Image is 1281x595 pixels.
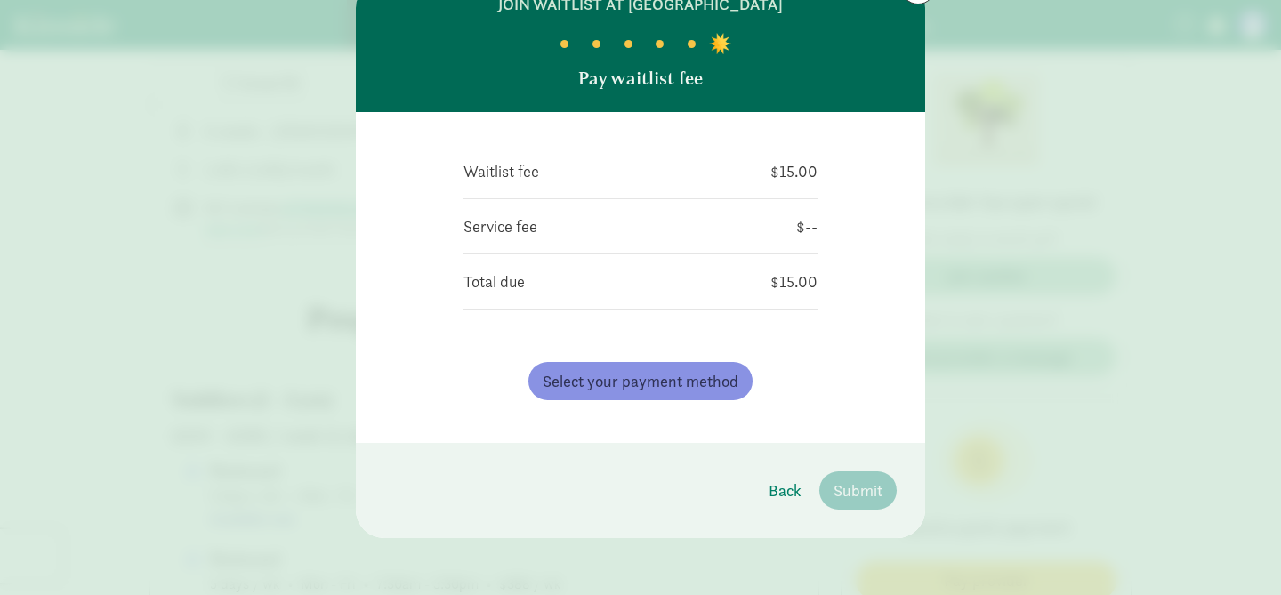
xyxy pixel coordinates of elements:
[754,471,816,510] button: Back
[528,362,753,400] button: Select your payment method
[578,66,703,91] p: Pay waitlist fee
[681,158,818,184] td: $15.00
[819,471,897,510] button: Submit
[463,213,735,239] td: Service fee
[735,213,818,239] td: $--
[834,478,882,503] span: Submit
[663,269,818,294] td: $15.00
[463,158,681,184] td: Waitlist fee
[769,478,802,503] span: Back
[463,269,663,294] td: Total due
[543,369,738,393] span: Select your payment method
